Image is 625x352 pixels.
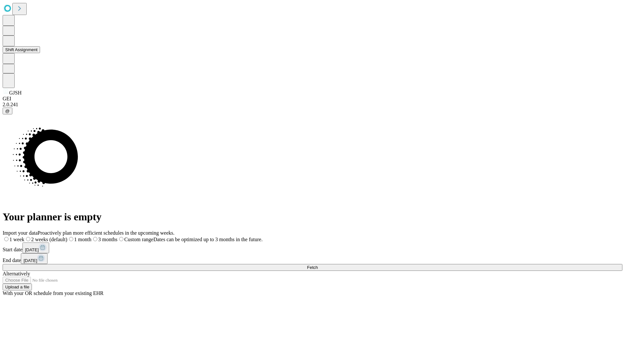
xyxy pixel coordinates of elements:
[3,108,12,114] button: @
[3,290,104,296] span: With your OR schedule from your existing EHR
[4,237,8,241] input: 1 week
[3,211,622,223] h1: Your planner is empty
[9,237,24,242] span: 1 week
[119,237,123,241] input: Custom rangeDates can be optimized up to 3 months in the future.
[98,237,118,242] span: 3 months
[38,230,174,236] span: Proactively plan more efficient schedules in the upcoming weeks.
[3,253,622,264] div: End date
[21,253,48,264] button: [DATE]
[69,237,73,241] input: 1 month
[3,264,622,271] button: Fetch
[74,237,91,242] span: 1 month
[3,230,38,236] span: Import your data
[124,237,153,242] span: Custom range
[153,237,262,242] span: Dates can be optimized up to 3 months in the future.
[3,102,622,108] div: 2.0.241
[26,237,30,241] input: 2 weeks (default)
[3,271,30,276] span: Alternatively
[22,242,49,253] button: [DATE]
[93,237,97,241] input: 3 months
[5,109,10,113] span: @
[3,284,32,290] button: Upload a file
[23,258,37,263] span: [DATE]
[307,265,318,270] span: Fetch
[25,247,39,252] span: [DATE]
[3,242,622,253] div: Start date
[9,90,21,95] span: GJSH
[3,46,40,53] button: Shift Assignment
[31,237,67,242] span: 2 weeks (default)
[3,96,622,102] div: GEI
